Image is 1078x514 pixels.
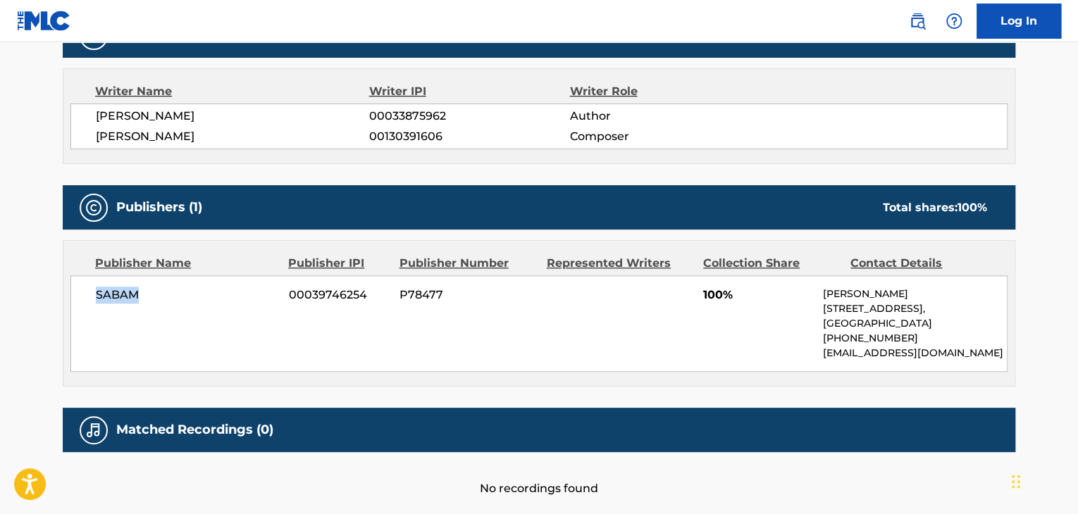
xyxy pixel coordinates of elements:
[703,287,812,303] span: 100%
[399,287,536,303] span: P78477
[1008,446,1078,514] iframe: Chat Widget
[95,83,369,100] div: Writer Name
[85,199,102,216] img: Publishers
[850,255,987,272] div: Contact Details
[569,108,752,125] span: Author
[569,128,752,145] span: Composer
[399,255,535,272] div: Publisher Number
[703,255,840,272] div: Collection Share
[909,13,926,30] img: search
[85,422,102,439] img: Matched Recordings
[903,7,931,35] a: Public Search
[823,346,1007,361] p: [EMAIL_ADDRESS][DOMAIN_NAME]
[96,287,278,303] span: SABAM
[288,255,388,272] div: Publisher IPI
[369,128,569,145] span: 00130391606
[823,316,1007,331] p: [GEOGRAPHIC_DATA]
[369,108,569,125] span: 00033875962
[116,422,273,438] h5: Matched Recordings (0)
[96,108,369,125] span: [PERSON_NAME]
[823,331,1007,346] p: [PHONE_NUMBER]
[958,201,987,214] span: 100 %
[63,452,1015,497] div: No recordings found
[547,255,693,272] div: Represented Writers
[369,83,570,100] div: Writer IPI
[289,287,389,303] span: 00039746254
[116,199,202,215] h5: Publishers (1)
[17,11,71,31] img: MLC Logo
[569,83,752,100] div: Writer Role
[96,128,369,145] span: [PERSON_NAME]
[823,287,1007,301] p: [PERSON_NAME]
[977,4,1061,39] a: Log In
[95,255,278,272] div: Publisher Name
[946,13,962,30] img: help
[1012,460,1020,503] div: Drag
[940,7,968,35] div: Help
[823,301,1007,316] p: [STREET_ADDRESS],
[883,199,987,216] div: Total shares:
